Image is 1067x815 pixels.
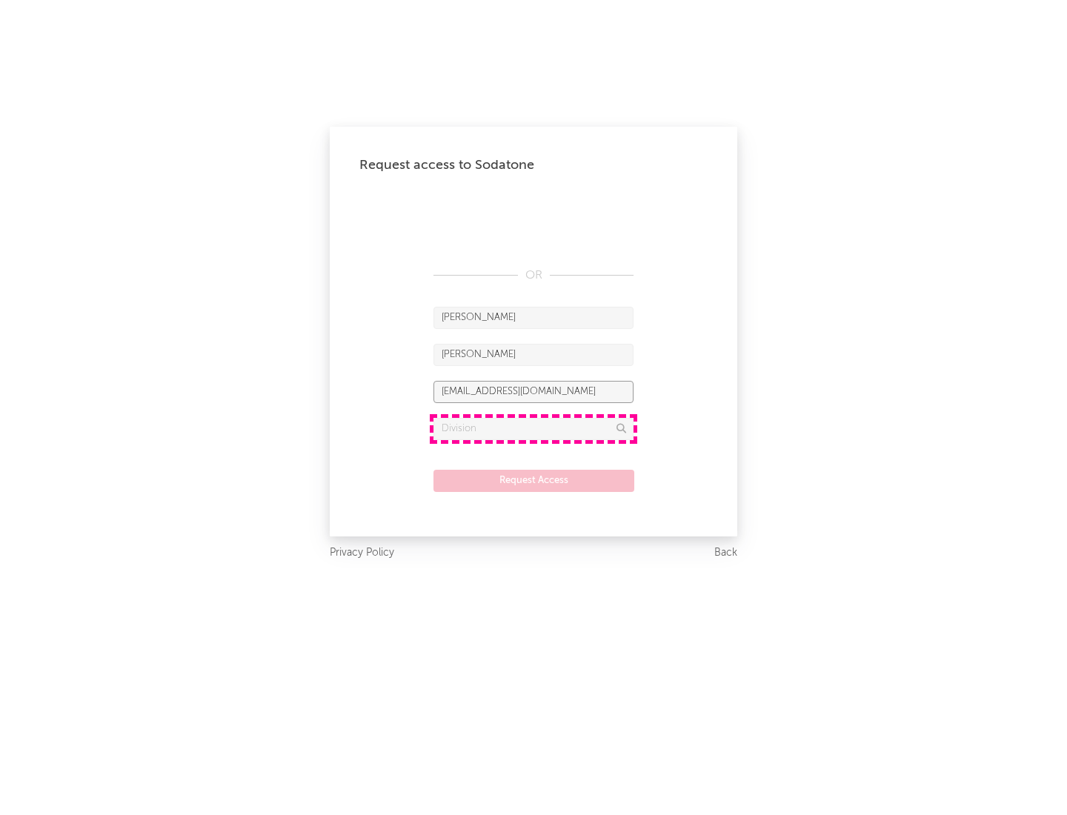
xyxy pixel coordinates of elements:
[433,381,634,403] input: Email
[433,470,634,492] button: Request Access
[433,267,634,285] div: OR
[330,544,394,562] a: Privacy Policy
[433,418,634,440] input: Division
[359,156,708,174] div: Request access to Sodatone
[433,344,634,366] input: Last Name
[714,544,737,562] a: Back
[433,307,634,329] input: First Name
